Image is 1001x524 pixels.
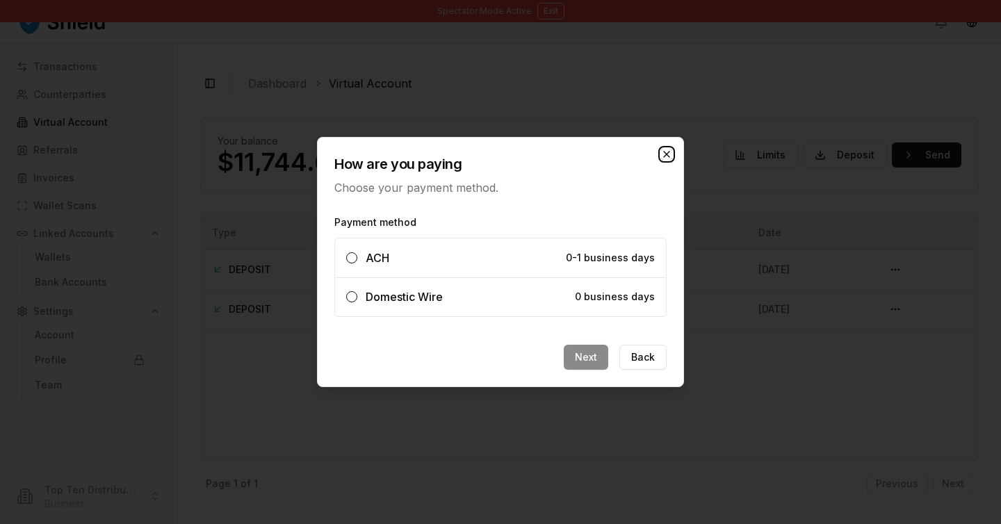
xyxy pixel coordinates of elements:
h2: How are you paying [334,154,667,174]
span: Domestic Wire [366,290,443,304]
p: Choose your payment method. [334,179,667,196]
button: Domestic Wire0 business days [346,291,357,302]
label: Payment method [334,215,667,229]
span: ACH [366,251,389,265]
button: ACH0-1 business days [346,252,357,263]
span: 0 business days [575,290,655,302]
span: 0-1 business days [566,252,655,263]
button: Back [619,345,667,370]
